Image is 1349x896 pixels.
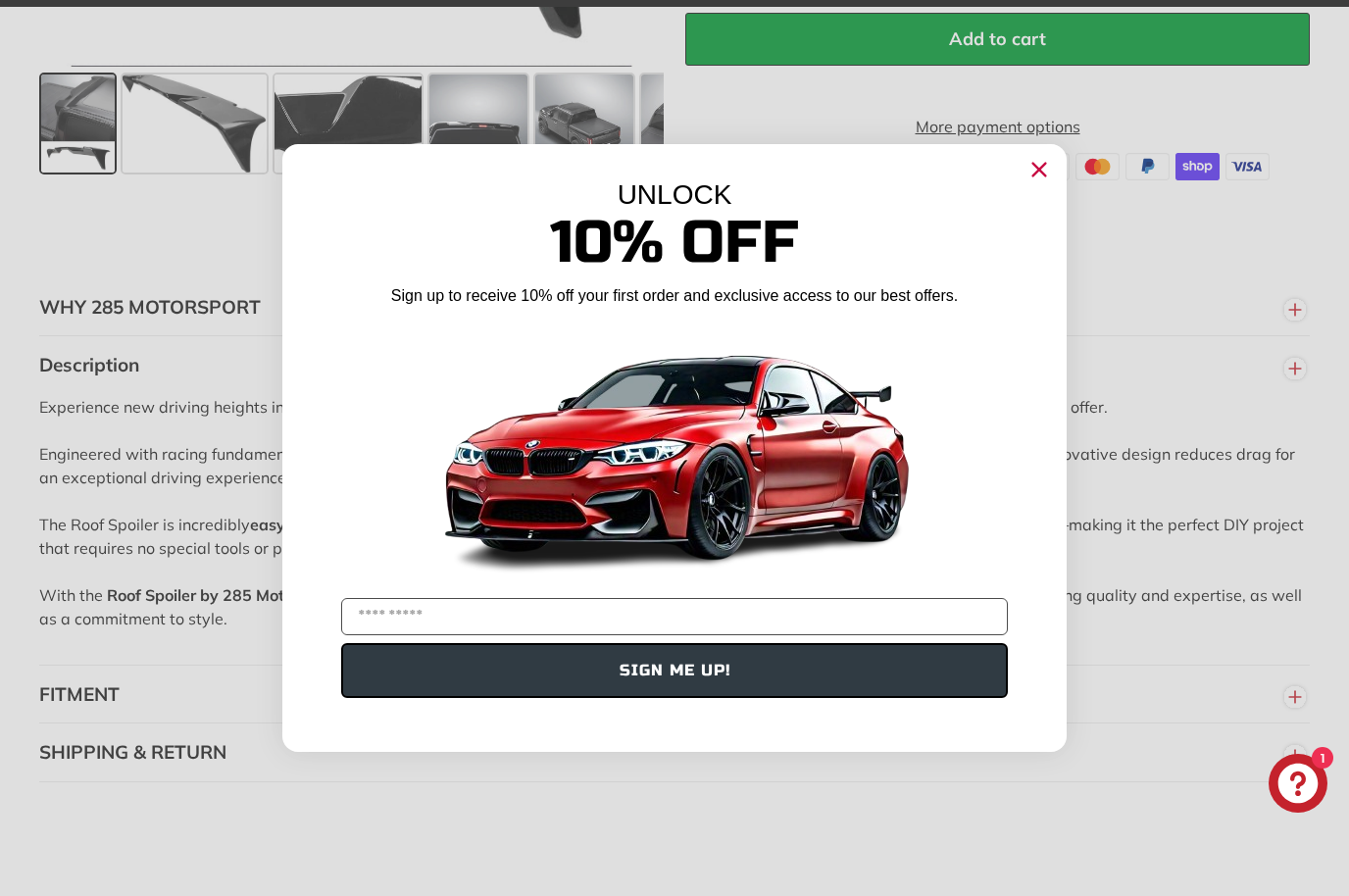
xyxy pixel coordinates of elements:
[618,179,732,210] span: UNLOCK
[341,643,1008,698] button: SIGN ME UP!
[550,207,799,278] span: 10% Off
[1024,154,1055,185] button: Close dialog
[341,598,1008,635] input: YOUR EMAIL
[391,287,958,304] span: Sign up to receive 10% off your first order and exclusive access to our best offers.
[429,315,920,590] img: Banner showing BMW 4 Series Body kit
[1263,754,1333,818] inbox-online-store-chat: Shopify online store chat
